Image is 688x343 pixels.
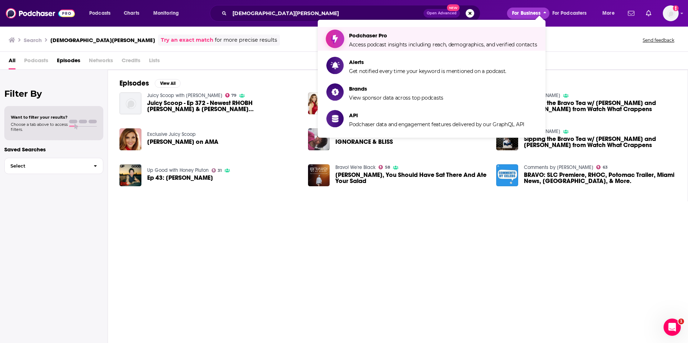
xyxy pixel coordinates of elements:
[349,85,443,92] span: Brands
[5,164,88,168] span: Select
[119,79,181,88] a: EpisodesView All
[122,55,140,69] span: Credits
[4,158,103,174] button: Select
[147,167,209,173] a: Up Good with Honey Pluton
[496,164,518,186] img: BRAVO: SLC Premiere, RHOC, Potomac Trailer, Miami News, Bethenny, & More.
[673,5,679,11] svg: Add a profile image
[335,172,488,184] a: Raquel, You Should Have Sat There And Ate Your Salad
[349,121,524,128] span: Podchaser data and engagement features delivered by our GraphQL API
[385,166,390,169] span: 58
[524,136,676,148] a: Sipping the Bravo Tea w/ Ronnie and Ben from Watch What Crappens
[664,319,681,336] iframe: Intercom live chat
[335,172,488,184] span: [PERSON_NAME], You Should Have Sat There And Ate Your Salad
[597,8,624,19] button: open menu
[231,94,236,97] span: 79
[512,8,540,18] span: For Business
[217,5,487,22] div: Search podcasts, credits, & more...
[349,95,443,101] span: View sponsor data across top podcasts
[447,4,460,11] span: New
[427,12,457,15] span: Open Advanced
[149,55,160,69] span: Lists
[147,92,222,99] a: Juicy Scoop with Heather McDonald
[24,55,48,69] span: Podcasts
[424,9,460,18] button: Open AdvancedNew
[218,169,222,172] span: 31
[524,172,676,184] span: BRAVO: SLC Premiere, RHOC, Potomac Trailer, Miami News, [GEOGRAPHIC_DATA], & More.
[335,164,376,170] a: Bravo! We're Black
[349,59,506,65] span: Alerts
[124,8,139,18] span: Charts
[225,93,237,97] a: 79
[11,115,68,120] span: Want to filter your results?
[663,5,679,21] img: User Profile
[147,139,218,145] span: [PERSON_NAME] on AMA
[215,36,277,44] span: for more precise results
[119,164,141,186] img: Ep 43: Evan Lazarus
[89,8,110,18] span: Podcasts
[147,175,213,181] a: Ep 43: Evan Lazarus
[524,172,676,184] a: BRAVO: SLC Premiere, RHOC, Potomac Trailer, Miami News, Bethenny, & More.
[349,32,537,39] span: Podchaser Pro
[24,37,42,44] h3: Search
[4,88,103,99] h2: Filter By
[147,100,299,112] a: Juicy Scoop - Ep 372 - Newest RHOBH Garcelle Beauvais & Bethenney Frankel’s Gay Male Replacement
[308,164,330,186] img: Raquel, You Should Have Sat There And Ate Your Salad
[625,7,637,19] a: Show notifications dropdown
[161,36,213,44] a: Try an exact match
[643,7,654,19] a: Show notifications dropdown
[524,136,676,148] span: Sipping the Bravo Tea w/ [PERSON_NAME] and [PERSON_NAME] from Watch What Crappens
[678,319,684,324] span: 1
[552,8,587,18] span: For Podcasters
[9,55,15,69] a: All
[153,8,179,18] span: Monitoring
[119,79,149,88] h2: Episodes
[148,8,188,19] button: open menu
[524,100,676,112] span: Sipping the Bravo Tea w/ [PERSON_NAME] and [PERSON_NAME] from Watch What Crappens
[663,5,679,21] button: Show profile menu
[507,8,549,19] button: close menu
[147,131,196,137] a: Exclusive Juicy Scoop
[308,128,330,150] img: IGNORANCE & BLISS
[147,175,213,181] span: Ep 43: [PERSON_NAME]
[349,41,537,48] span: Access podcast insights including reach, demographics, and verified contacts
[57,55,80,69] a: Episodes
[308,92,330,114] img: Bobby Berk, Bethenny Frankel & Bad Housewives Vacations
[147,139,218,145] a: Tracee Ellis Ross on AMA
[596,165,608,169] a: 63
[602,8,615,18] span: More
[147,100,299,112] span: Juicy Scoop - Ep 372 - Newest RHOBH [PERSON_NAME] & [PERSON_NAME] [DEMOGRAPHIC_DATA] [DEMOGRAPHIC...
[11,122,68,132] span: Choose a tab above to access filters.
[349,68,506,74] span: Get notified every time your keyword is mentioned on a podcast.
[548,8,597,19] button: open menu
[663,5,679,21] span: Logged in as SKnebels
[349,112,524,119] span: API
[641,37,676,43] button: Send feedback
[155,79,181,88] button: View All
[524,164,593,170] a: Comments by Celebs
[119,92,141,114] img: Juicy Scoop - Ep 372 - Newest RHOBH Garcelle Beauvais & Bethenney Frankel’s Gay Male Replacement
[50,37,155,44] h3: [DEMOGRAPHIC_DATA][PERSON_NAME]
[230,8,424,19] input: Search podcasts, credits, & more...
[4,146,103,153] p: Saved Searches
[6,6,75,20] img: Podchaser - Follow, Share and Rate Podcasts
[119,128,141,150] img: Tracee Ellis Ross on AMA
[89,55,113,69] span: Networks
[603,166,608,169] span: 63
[212,168,222,173] a: 31
[379,165,390,169] a: 58
[84,8,120,19] button: open menu
[119,8,144,19] a: Charts
[524,100,676,112] a: Sipping the Bravo Tea w/ Ronnie and Ben from Watch What Crappens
